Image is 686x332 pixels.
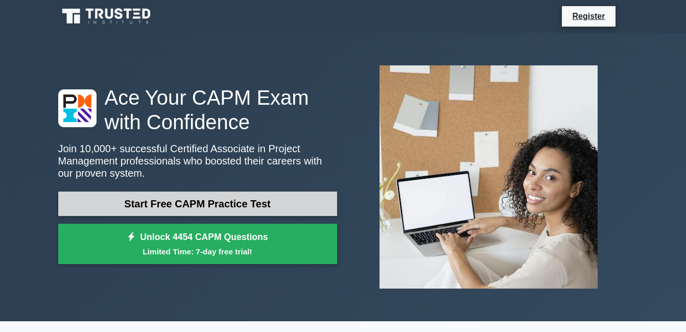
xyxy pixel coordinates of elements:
a: Start Free CAPM Practice Test [58,192,337,216]
p: Join 10,000+ successful Certified Associate in Project Management professionals who boosted their... [58,143,337,179]
small: Limited Time: 7-day free trial! [71,246,324,257]
a: Unlock 4454 CAPM QuestionsLimited Time: 7-day free trial! [58,224,337,265]
a: Register [566,10,611,22]
h1: Ace Your CAPM Exam with Confidence [58,85,337,134]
